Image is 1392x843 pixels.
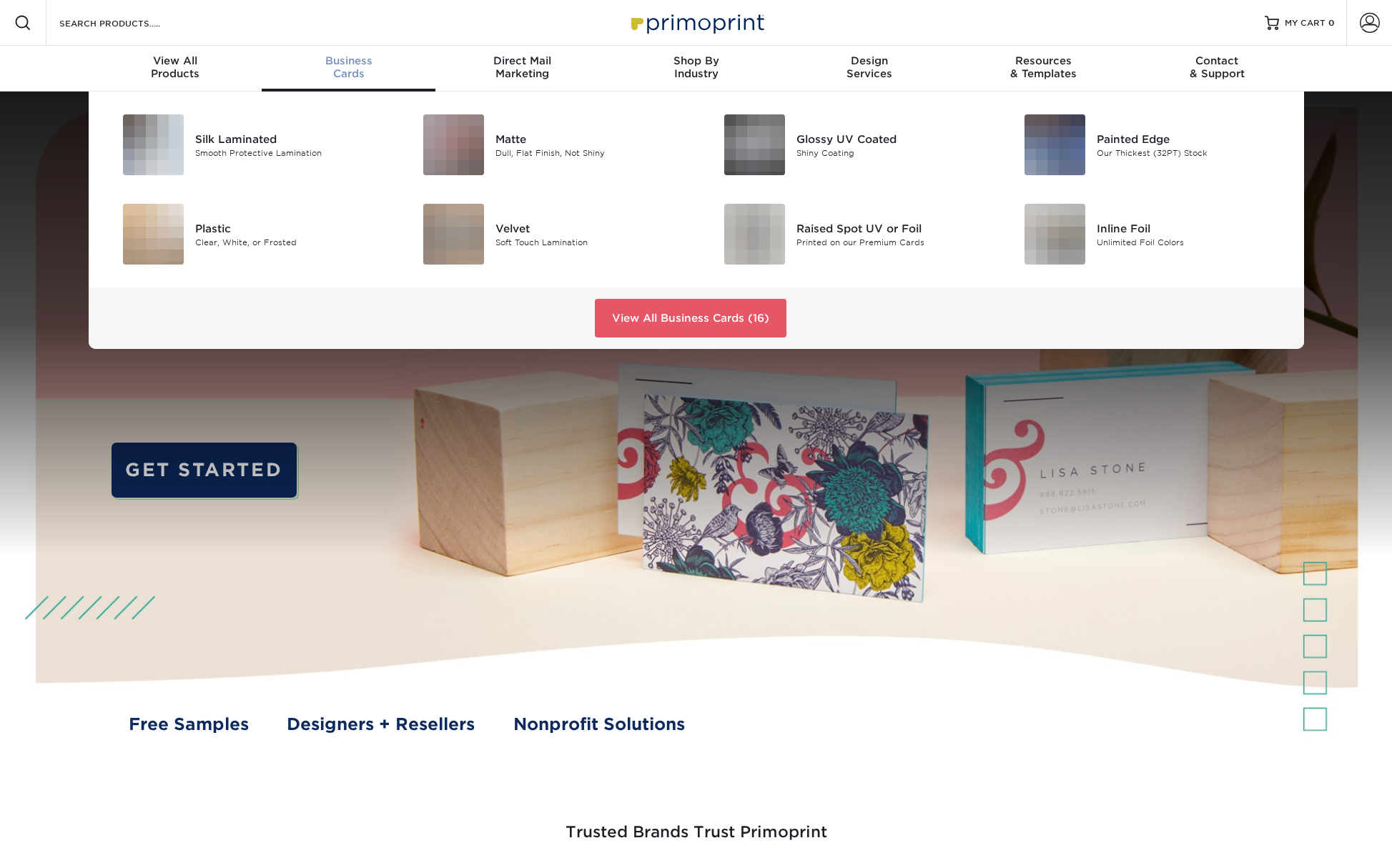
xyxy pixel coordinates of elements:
div: Glossy UV Coated [796,131,986,147]
div: Shiny Coating [796,147,986,159]
span: Contact [1130,54,1304,67]
a: Matte Business Cards Matte Dull, Flat Finish, Not Shiny [406,109,686,181]
div: Dull, Flat Finish, Not Shiny [495,147,685,159]
span: Direct Mail [435,54,609,67]
a: Silk Laminated Business Cards Silk Laminated Smooth Protective Lamination [106,109,385,181]
span: Business [262,54,435,67]
img: Silk Laminated Business Cards [123,114,184,175]
div: Clear, White, or Frosted [195,236,385,248]
span: Design [783,54,957,67]
div: Marketing [435,54,609,80]
a: View All Business Cards (16) [595,299,786,337]
a: Resources& Templates [957,46,1130,92]
div: Industry [609,54,783,80]
span: Shop By [609,54,783,67]
div: Plastic [195,220,385,236]
a: Contact& Support [1130,46,1304,92]
a: Designers + Resellers [287,712,475,737]
div: Services [783,54,957,80]
div: Matte [495,131,685,147]
img: Glossy UV Coated Business Cards [724,114,785,175]
span: MY CART [1285,17,1326,29]
a: Velvet Business Cards Velvet Soft Touch Lamination [406,198,686,270]
div: Soft Touch Lamination [495,236,685,248]
a: Glossy UV Coated Business Cards Glossy UV Coated Shiny Coating [707,109,987,181]
div: Silk Laminated [195,131,385,147]
div: & Support [1130,54,1304,80]
img: Matte Business Cards [423,114,484,175]
a: Painted Edge Business Cards Painted Edge Our Thickest (32PT) Stock [1007,109,1287,181]
a: DesignServices [783,46,957,92]
img: Raised Spot UV or Foil Business Cards [724,204,785,265]
div: Painted Edge [1097,131,1286,147]
div: Printed on our Premium Cards [796,236,986,248]
a: Free Samples [129,712,249,737]
div: Products [89,54,262,80]
a: Raised Spot UV or Foil Business Cards Raised Spot UV or Foil Printed on our Premium Cards [707,198,987,270]
a: BusinessCards [262,46,435,92]
a: Nonprofit Solutions [513,712,685,737]
span: View All [89,54,262,67]
img: Painted Edge Business Cards [1025,114,1085,175]
img: Inline Foil Business Cards [1025,204,1085,265]
div: Raised Spot UV or Foil [796,220,986,236]
a: Direct MailMarketing [435,46,609,92]
span: Resources [957,54,1130,67]
a: View AllProducts [89,46,262,92]
div: Unlimited Foil Colors [1097,236,1286,248]
div: Velvet [495,220,685,236]
img: Velvet Business Cards [423,204,484,265]
div: Cards [262,54,435,80]
span: 0 [1328,18,1335,28]
img: Primoprint [625,7,768,38]
input: SEARCH PRODUCTS..... [58,14,197,31]
div: Smooth Protective Lamination [195,147,385,159]
div: Our Thickest (32PT) Stock [1097,147,1286,159]
a: Plastic Business Cards Plastic Clear, White, or Frosted [106,198,385,270]
div: Inline Foil [1097,220,1286,236]
a: Shop ByIndustry [609,46,783,92]
img: Plastic Business Cards [123,204,184,265]
a: Inline Foil Business Cards Inline Foil Unlimited Foil Colors [1007,198,1287,270]
div: & Templates [957,54,1130,80]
